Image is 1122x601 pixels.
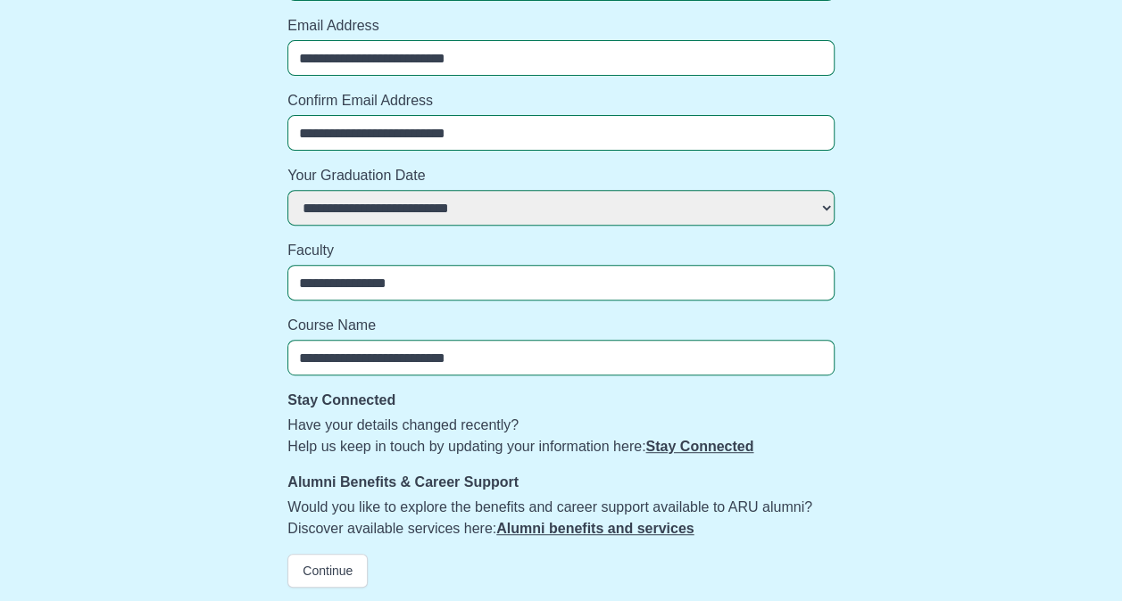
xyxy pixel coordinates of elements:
[287,90,835,111] label: Confirm Email Address
[287,15,835,37] label: Email Address
[287,474,519,490] strong: Alumni Benefits & Career Support
[287,554,368,588] button: Continue
[287,165,835,186] label: Your Graduation Date
[287,415,835,457] p: Have your details changed recently? Help us keep in touch by updating your information here:
[496,521,694,536] a: Alumni benefits and services
[287,240,835,261] label: Faculty
[287,497,835,539] p: Would you like to explore the benefits and career support available to ARU alumni? Discover avail...
[645,439,753,454] a: Stay Connected
[287,315,835,336] label: Course Name
[287,392,395,408] strong: Stay Connected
